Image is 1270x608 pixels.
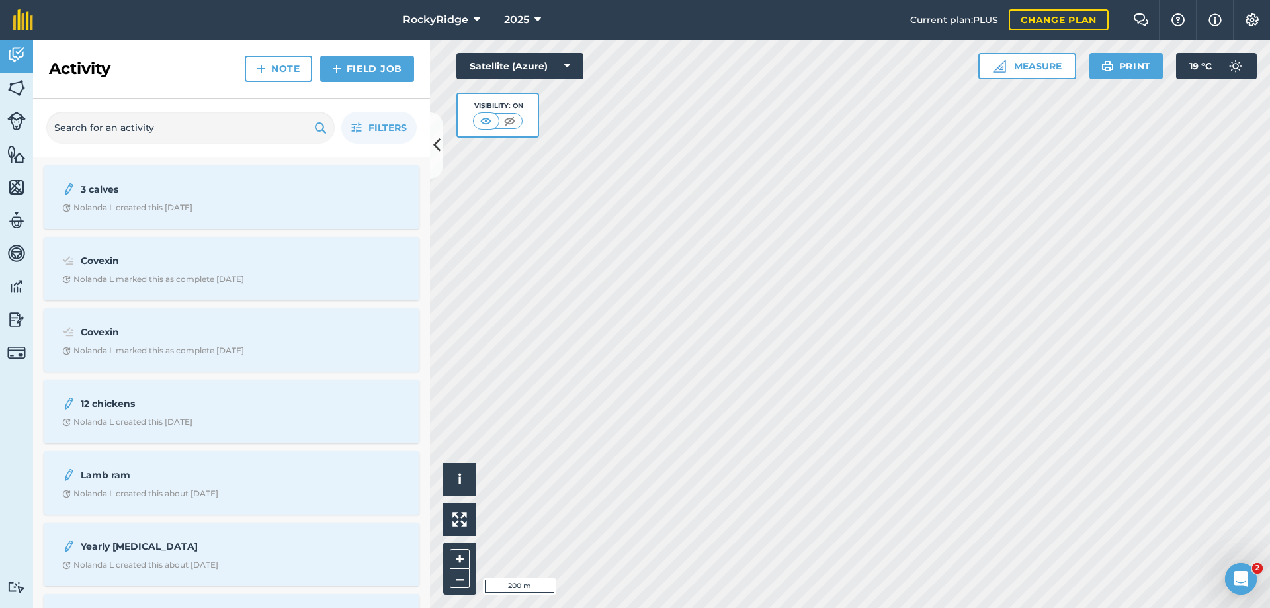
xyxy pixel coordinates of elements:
img: svg+xml;base64,PD94bWwgdmVyc2lvbj0iMS4wIiBlbmNvZGluZz0idXRmLTgiPz4KPCEtLSBHZW5lcmF0b3I6IEFkb2JlIE... [62,539,75,554]
a: CovexinClock with arrow pointing clockwiseNolanda L marked this as complete [DATE] [52,316,411,364]
img: Clock with arrow pointing clockwise [62,204,71,212]
img: svg+xml;base64,PD94bWwgdmVyc2lvbj0iMS4wIiBlbmNvZGluZz0idXRmLTgiPz4KPCEtLSBHZW5lcmF0b3I6IEFkb2JlIE... [62,181,75,197]
button: Filters [341,112,417,144]
strong: Covexin [81,325,290,339]
img: svg+xml;base64,PD94bWwgdmVyc2lvbj0iMS4wIiBlbmNvZGluZz0idXRmLTgiPz4KPCEtLSBHZW5lcmF0b3I6IEFkb2JlIE... [7,243,26,263]
img: svg+xml;base64,PHN2ZyB4bWxucz0iaHR0cDovL3d3dy53My5vcmcvMjAwMC9zdmciIHdpZHRoPSIxNyIgaGVpZ2h0PSIxNy... [1208,12,1222,28]
input: Search for an activity [46,112,335,144]
img: fieldmargin Logo [13,9,33,30]
strong: Lamb ram [81,468,290,482]
img: Clock with arrow pointing clockwise [62,561,71,570]
img: svg+xml;base64,PD94bWwgdmVyc2lvbj0iMS4wIiBlbmNvZGluZz0idXRmLTgiPz4KPCEtLSBHZW5lcmF0b3I6IEFkb2JlIE... [62,396,75,412]
img: Clock with arrow pointing clockwise [62,347,71,355]
button: – [450,569,470,588]
span: RockyRidge [403,12,468,28]
img: svg+xml;base64,PD94bWwgdmVyc2lvbj0iMS4wIiBlbmNvZGluZz0idXRmLTgiPz4KPCEtLSBHZW5lcmF0b3I6IEFkb2JlIE... [1222,53,1249,79]
h2: Activity [49,58,110,79]
strong: Covexin [81,253,290,268]
button: i [443,463,476,496]
img: svg+xml;base64,PD94bWwgdmVyc2lvbj0iMS4wIiBlbmNvZGluZz0idXRmLTgiPz4KPCEtLSBHZW5lcmF0b3I6IEFkb2JlIE... [7,310,26,329]
iframe: Intercom live chat [1225,563,1257,595]
img: A question mark icon [1170,13,1186,26]
span: i [458,471,462,488]
a: 3 calvesClock with arrow pointing clockwiseNolanda L created this [DATE] [52,173,411,221]
a: Lamb ramClock with arrow pointing clockwiseNolanda L created this about [DATE] [52,459,411,507]
a: Yearly [MEDICAL_DATA]Clock with arrow pointing clockwiseNolanda L created this about [DATE] [52,531,411,578]
div: Nolanda L created this about [DATE] [62,560,218,570]
img: svg+xml;base64,PD94bWwgdmVyc2lvbj0iMS4wIiBlbmNvZGluZz0idXRmLTgiPz4KPCEtLSBHZW5lcmF0b3I6IEFkb2JlIE... [7,210,26,230]
div: Nolanda L marked this as complete [DATE] [62,274,244,284]
img: svg+xml;base64,PD94bWwgdmVyc2lvbj0iMS4wIiBlbmNvZGluZz0idXRmLTgiPz4KPCEtLSBHZW5lcmF0b3I6IEFkb2JlIE... [7,277,26,296]
img: svg+xml;base64,PHN2ZyB4bWxucz0iaHR0cDovL3d3dy53My5vcmcvMjAwMC9zdmciIHdpZHRoPSI1NiIgaGVpZ2h0PSI2MC... [7,177,26,197]
img: svg+xml;base64,PHN2ZyB4bWxucz0iaHR0cDovL3d3dy53My5vcmcvMjAwMC9zdmciIHdpZHRoPSIxNCIgaGVpZ2h0PSIyNC... [332,61,341,77]
img: svg+xml;base64,PD94bWwgdmVyc2lvbj0iMS4wIiBlbmNvZGluZz0idXRmLTgiPz4KPCEtLSBHZW5lcmF0b3I6IEFkb2JlIE... [62,324,75,340]
div: Nolanda L created this [DATE] [62,202,192,213]
button: 19 °C [1176,53,1257,79]
img: Two speech bubbles overlapping with the left bubble in the forefront [1133,13,1149,26]
img: svg+xml;base64,PHN2ZyB4bWxucz0iaHR0cDovL3d3dy53My5vcmcvMjAwMC9zdmciIHdpZHRoPSI1MCIgaGVpZ2h0PSI0MC... [501,114,518,128]
button: Print [1089,53,1164,79]
div: Nolanda L created this [DATE] [62,417,192,427]
img: Ruler icon [993,60,1006,73]
strong: 12 chickens [81,396,290,411]
img: svg+xml;base64,PD94bWwgdmVyc2lvbj0iMS4wIiBlbmNvZGluZz0idXRmLTgiPz4KPCEtLSBHZW5lcmF0b3I6IEFkb2JlIE... [7,45,26,65]
button: Measure [978,53,1076,79]
img: Clock with arrow pointing clockwise [62,275,71,284]
div: Nolanda L marked this as complete [DATE] [62,345,244,356]
img: svg+xml;base64,PD94bWwgdmVyc2lvbj0iMS4wIiBlbmNvZGluZz0idXRmLTgiPz4KPCEtLSBHZW5lcmF0b3I6IEFkb2JlIE... [7,112,26,130]
button: + [450,549,470,569]
img: svg+xml;base64,PHN2ZyB4bWxucz0iaHR0cDovL3d3dy53My5vcmcvMjAwMC9zdmciIHdpZHRoPSIxOSIgaGVpZ2h0PSIyNC... [314,120,327,136]
img: svg+xml;base64,PHN2ZyB4bWxucz0iaHR0cDovL3d3dy53My5vcmcvMjAwMC9zdmciIHdpZHRoPSIxNCIgaGVpZ2h0PSIyNC... [257,61,266,77]
a: 12 chickensClock with arrow pointing clockwiseNolanda L created this [DATE] [52,388,411,435]
a: Field Job [320,56,414,82]
img: svg+xml;base64,PHN2ZyB4bWxucz0iaHR0cDovL3d3dy53My5vcmcvMjAwMC9zdmciIHdpZHRoPSIxOSIgaGVpZ2h0PSIyNC... [1101,58,1114,74]
img: svg+xml;base64,PHN2ZyB4bWxucz0iaHR0cDovL3d3dy53My5vcmcvMjAwMC9zdmciIHdpZHRoPSI1MCIgaGVpZ2h0PSI0MC... [478,114,494,128]
div: Visibility: On [473,101,523,111]
img: svg+xml;base64,PHN2ZyB4bWxucz0iaHR0cDovL3d3dy53My5vcmcvMjAwMC9zdmciIHdpZHRoPSI1NiIgaGVpZ2h0PSI2MC... [7,144,26,164]
img: svg+xml;base64,PD94bWwgdmVyc2lvbj0iMS4wIiBlbmNvZGluZz0idXRmLTgiPz4KPCEtLSBHZW5lcmF0b3I6IEFkb2JlIE... [62,467,75,483]
div: Nolanda L created this about [DATE] [62,488,218,499]
strong: Yearly [MEDICAL_DATA] [81,539,290,554]
a: Note [245,56,312,82]
img: svg+xml;base64,PD94bWwgdmVyc2lvbj0iMS4wIiBlbmNvZGluZz0idXRmLTgiPz4KPCEtLSBHZW5lcmF0b3I6IEFkb2JlIE... [62,253,75,269]
a: Change plan [1009,9,1109,30]
a: CovexinClock with arrow pointing clockwiseNolanda L marked this as complete [DATE] [52,245,411,292]
span: 2 [1252,563,1263,574]
img: A cog icon [1244,13,1260,26]
img: svg+xml;base64,PD94bWwgdmVyc2lvbj0iMS4wIiBlbmNvZGluZz0idXRmLTgiPz4KPCEtLSBHZW5lcmF0b3I6IEFkb2JlIE... [7,343,26,362]
strong: 3 calves [81,182,290,196]
button: Satellite (Azure) [456,53,583,79]
img: Clock with arrow pointing clockwise [62,490,71,498]
img: svg+xml;base64,PHN2ZyB4bWxucz0iaHR0cDovL3d3dy53My5vcmcvMjAwMC9zdmciIHdpZHRoPSI1NiIgaGVpZ2h0PSI2MC... [7,78,26,98]
span: Filters [368,120,407,135]
img: Clock with arrow pointing clockwise [62,418,71,427]
span: Current plan : PLUS [910,13,998,27]
img: Four arrows, one pointing top left, one top right, one bottom right and the last bottom left [452,512,467,527]
span: 19 ° C [1189,53,1212,79]
img: svg+xml;base64,PD94bWwgdmVyc2lvbj0iMS4wIiBlbmNvZGluZz0idXRmLTgiPz4KPCEtLSBHZW5lcmF0b3I6IEFkb2JlIE... [7,581,26,593]
span: 2025 [504,12,529,28]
